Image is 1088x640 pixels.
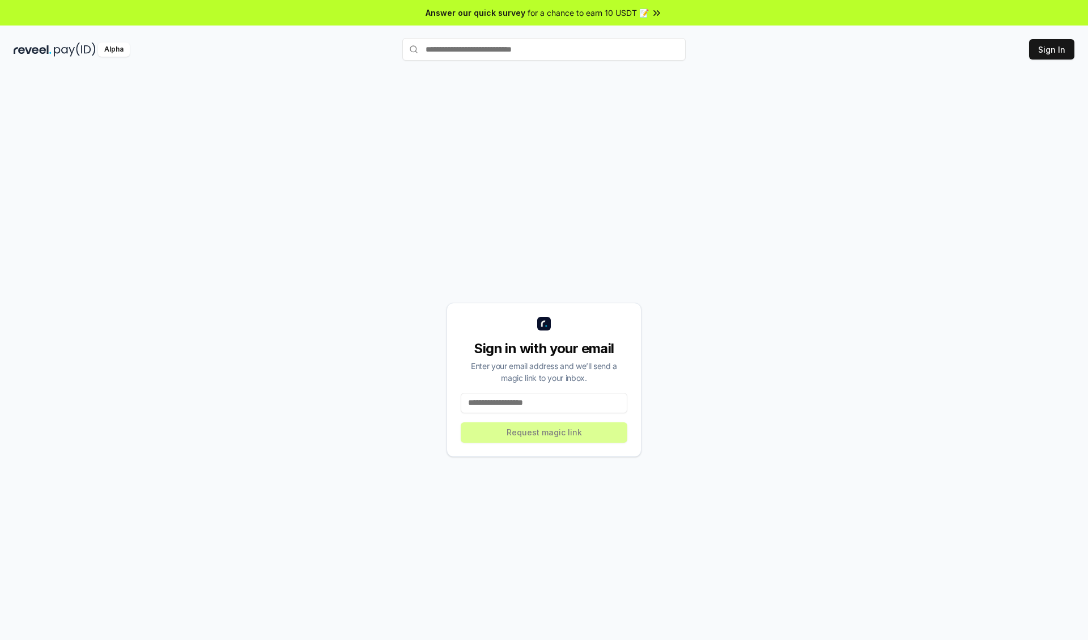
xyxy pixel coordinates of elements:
img: pay_id [54,43,96,57]
div: Sign in with your email [461,340,627,358]
img: logo_small [537,317,551,330]
img: reveel_dark [14,43,52,57]
button: Sign In [1029,39,1074,60]
div: Enter your email address and we’ll send a magic link to your inbox. [461,360,627,384]
span: for a chance to earn 10 USDT 📝 [528,7,649,19]
div: Alpha [98,43,130,57]
span: Answer our quick survey [426,7,525,19]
